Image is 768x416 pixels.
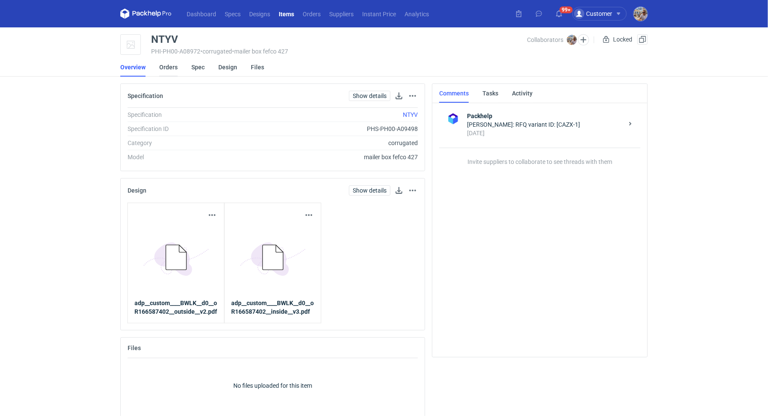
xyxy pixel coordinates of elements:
[233,381,312,390] p: No files uploaded for this item
[159,58,178,77] a: Orders
[637,34,648,45] button: Duplicate Item
[200,48,232,55] span: • corrugated
[400,9,433,19] a: Analytics
[394,185,404,196] button: Download design
[467,120,623,129] div: [PERSON_NAME]: RFQ variant ID: [CAZX-1]
[578,34,589,45] button: Edit collaborators
[128,345,141,351] h2: Files
[220,9,245,19] a: Specs
[274,9,298,19] a: Items
[601,34,634,45] div: Locked
[572,7,634,21] button: Customer
[232,300,314,315] strong: adp__custom____BWLK__d0__oR166587402__inside__v3.pdf
[467,129,623,137] div: [DATE]
[567,35,577,45] img: Michał Palasek
[634,7,648,21] img: Michał Palasek
[358,9,400,19] a: Instant Price
[120,58,146,77] a: Overview
[512,84,533,103] a: Activity
[349,91,390,101] a: Show details
[232,299,314,316] a: adp__custom____BWLK__d0__oR166587402__inside__v3.pdf
[251,58,264,77] a: Files
[446,112,460,126] img: Packhelp
[244,125,418,133] div: PHS-PH00-A09498
[244,153,418,161] div: mailer box fefco 427
[128,92,163,99] h2: Specification
[128,153,244,161] div: Model
[394,91,404,101] button: Download specification
[552,7,566,21] button: 99+
[128,125,244,133] div: Specification ID
[191,58,205,77] a: Spec
[182,9,220,19] a: Dashboard
[244,139,418,147] div: corrugated
[232,48,288,55] span: • mailer box fefco 427
[120,9,172,19] svg: Packhelp Pro
[128,139,244,147] div: Category
[128,110,244,119] div: Specification
[135,299,217,316] a: adp__custom____BWLK__d0__oR166587402__outside__v2.pdf
[467,112,623,120] strong: Packhelp
[304,210,314,220] button: Actions
[439,148,640,165] p: Invite suppliers to collaborate to see threads with them
[325,9,358,19] a: Suppliers
[527,36,563,43] span: Collaborators
[207,210,217,220] button: Actions
[218,58,237,77] a: Design
[245,9,274,19] a: Designs
[135,300,217,315] strong: adp__custom____BWLK__d0__oR166587402__outside__v2.pdf
[482,84,498,103] a: Tasks
[408,91,418,101] button: Actions
[298,9,325,19] a: Orders
[403,111,418,118] a: NTYV
[151,48,527,55] div: PHI-PH00-A08972
[574,9,612,19] div: Customer
[349,185,390,196] a: Show details
[128,187,146,194] h2: Design
[151,34,178,45] div: NTYV
[439,84,469,103] a: Comments
[408,185,418,196] button: Actions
